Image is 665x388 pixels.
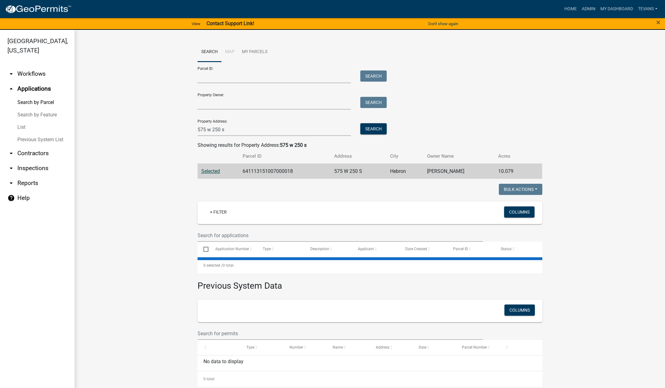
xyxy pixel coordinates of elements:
[656,18,660,27] span: ×
[239,149,330,164] th: Parcel ID
[656,19,660,26] button: Close
[501,247,512,251] span: Status
[327,340,370,355] datatable-header-cell: Name
[499,184,542,195] button: Bulk Actions
[423,149,494,164] th: Owner Name
[263,247,271,251] span: Type
[462,345,487,350] span: Parcel Number
[386,149,423,164] th: City
[330,149,387,164] th: Address
[198,258,542,273] div: 0 total
[370,340,413,355] datatable-header-cell: Address
[504,305,535,316] button: Columns
[198,371,542,387] div: 0 total
[598,3,635,15] a: My Dashboard
[198,355,542,371] div: No data to display
[189,19,203,29] a: View
[360,97,387,108] button: Search
[7,165,15,172] i: arrow_drop_down
[284,340,327,355] datatable-header-cell: Number
[447,242,494,257] datatable-header-cell: Parcel ID
[205,206,232,218] a: + Filter
[239,164,330,179] td: 641113151007000018
[456,340,499,355] datatable-header-cell: Parcel Number
[198,42,221,62] a: Search
[413,340,456,355] datatable-header-cell: Date
[215,247,249,251] span: Application Number
[7,85,15,92] i: arrow_drop_up
[257,242,304,257] datatable-header-cell: Type
[494,149,531,164] th: Acres
[399,242,447,257] datatable-header-cell: Date Created
[579,3,598,15] a: Admin
[198,242,209,257] datatable-header-cell: Select
[7,70,15,78] i: arrow_drop_down
[635,3,660,15] a: tevans
[289,345,303,350] span: Number
[198,142,542,149] div: Showing results for Property Address:
[419,345,426,350] span: Date
[7,179,15,187] i: arrow_drop_down
[352,242,399,257] datatable-header-cell: Applicant
[198,229,483,242] input: Search for applications
[333,345,343,350] span: Name
[360,123,387,134] button: Search
[423,164,494,179] td: [PERSON_NAME]
[209,242,257,257] datatable-header-cell: Application Number
[310,247,329,251] span: Description
[238,42,271,62] a: My Parcels
[240,340,284,355] datatable-header-cell: Type
[203,263,223,268] span: 0 selected /
[201,168,220,174] a: Selected
[562,3,579,15] a: Home
[280,142,307,148] strong: 575 w 250 s
[376,345,389,350] span: Address
[360,70,387,82] button: Search
[358,247,374,251] span: Applicant
[405,247,427,251] span: Date Created
[494,164,531,179] td: 10.079
[330,164,387,179] td: 575 W 250 S
[453,247,468,251] span: Parcel ID
[207,20,254,26] strong: Contact Support Link!
[198,273,542,292] h3: Previous System Data
[494,242,542,257] datatable-header-cell: Status
[504,206,535,218] button: Columns
[304,242,352,257] datatable-header-cell: Description
[246,345,254,350] span: Type
[7,150,15,157] i: arrow_drop_down
[198,327,483,340] input: Search for permits
[7,194,15,202] i: help
[386,164,423,179] td: Hebron
[426,19,461,29] button: Don't show again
